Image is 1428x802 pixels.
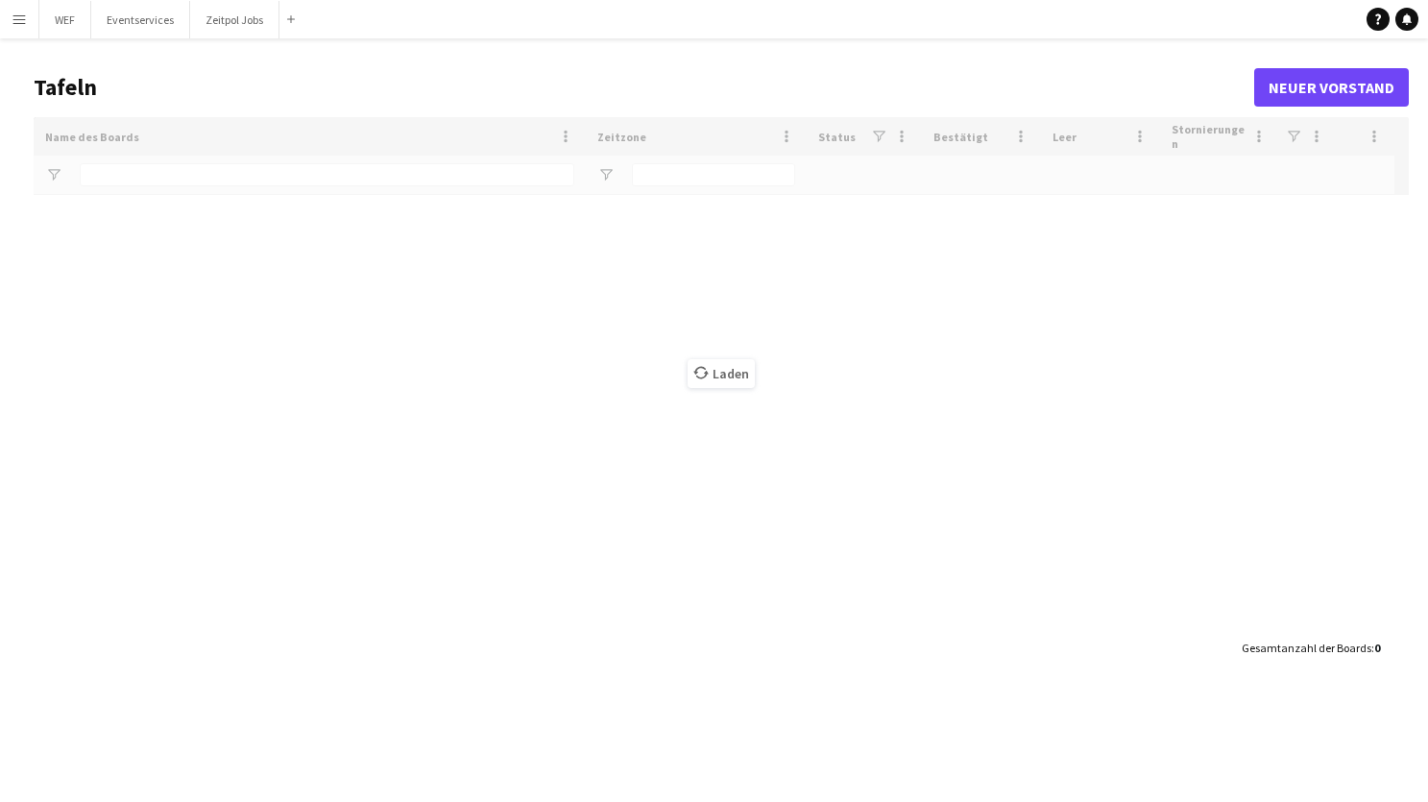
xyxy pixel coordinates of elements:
[34,73,1254,102] h1: Tafeln
[190,1,279,38] button: Zeitpol Jobs
[1242,629,1380,667] div: :
[1374,641,1380,655] span: 0
[688,359,755,388] span: Laden
[39,1,91,38] button: WEF
[91,1,190,38] button: Eventservices
[1242,641,1371,655] span: Gesamtanzahl der Boards
[1254,68,1409,107] a: Neuer Vorstand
